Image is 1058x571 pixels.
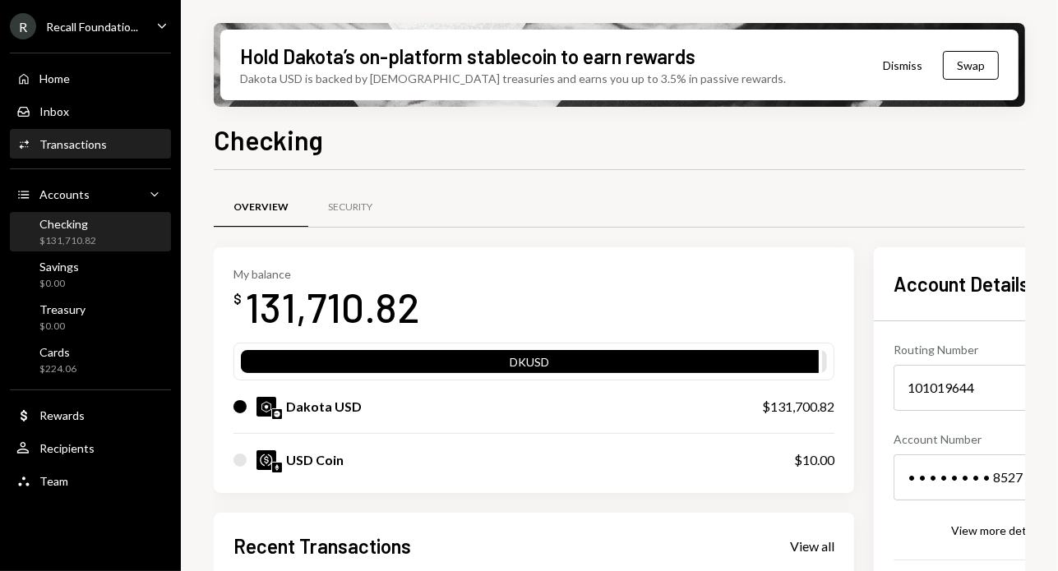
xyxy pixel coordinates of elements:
[39,408,85,422] div: Rewards
[256,397,276,417] img: DKUSD
[214,186,308,228] a: Overview
[214,123,323,156] h1: Checking
[272,463,282,472] img: ethereum-mainnet
[39,187,90,201] div: Accounts
[39,71,70,85] div: Home
[286,397,362,417] div: Dakota USD
[39,217,96,231] div: Checking
[39,277,79,291] div: $0.00
[233,532,411,559] h2: Recent Transactions
[39,234,96,248] div: $131,710.82
[951,523,1043,537] div: View more details
[10,212,171,251] a: Checking$131,710.82
[39,474,68,488] div: Team
[240,43,695,70] div: Hold Dakota’s on-platform stablecoin to earn rewards
[10,400,171,430] a: Rewards
[256,450,276,470] img: USDC
[762,397,834,417] div: $131,700.82
[794,450,834,470] div: $10.00
[39,441,95,455] div: Recipients
[39,104,69,118] div: Inbox
[10,433,171,463] a: Recipients
[39,260,79,274] div: Savings
[10,466,171,495] a: Team
[46,20,138,34] div: Recall Foundatio...
[245,281,420,333] div: 131,710.82
[10,179,171,209] a: Accounts
[39,345,76,359] div: Cards
[10,129,171,159] a: Transactions
[10,63,171,93] a: Home
[233,267,420,281] div: My balance
[943,51,999,80] button: Swap
[241,353,819,376] div: DKUSD
[39,302,85,316] div: Treasury
[10,297,171,337] a: Treasury$0.00
[286,450,344,470] div: USD Coin
[39,137,107,151] div: Transactions
[233,291,242,307] div: $
[308,186,392,228] a: Security
[39,362,76,376] div: $224.06
[272,409,282,419] img: base-mainnet
[10,340,171,380] a: Cards$224.06
[790,538,834,555] div: View all
[328,200,372,214] div: Security
[240,70,786,87] div: Dakota USD is backed by [DEMOGRAPHIC_DATA] treasuries and earns you up to 3.5% in passive rewards.
[790,536,834,555] a: View all
[10,96,171,126] a: Inbox
[10,255,171,294] a: Savings$0.00
[233,200,289,214] div: Overview
[10,13,36,39] div: R
[862,46,943,85] button: Dismiss
[39,320,85,334] div: $0.00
